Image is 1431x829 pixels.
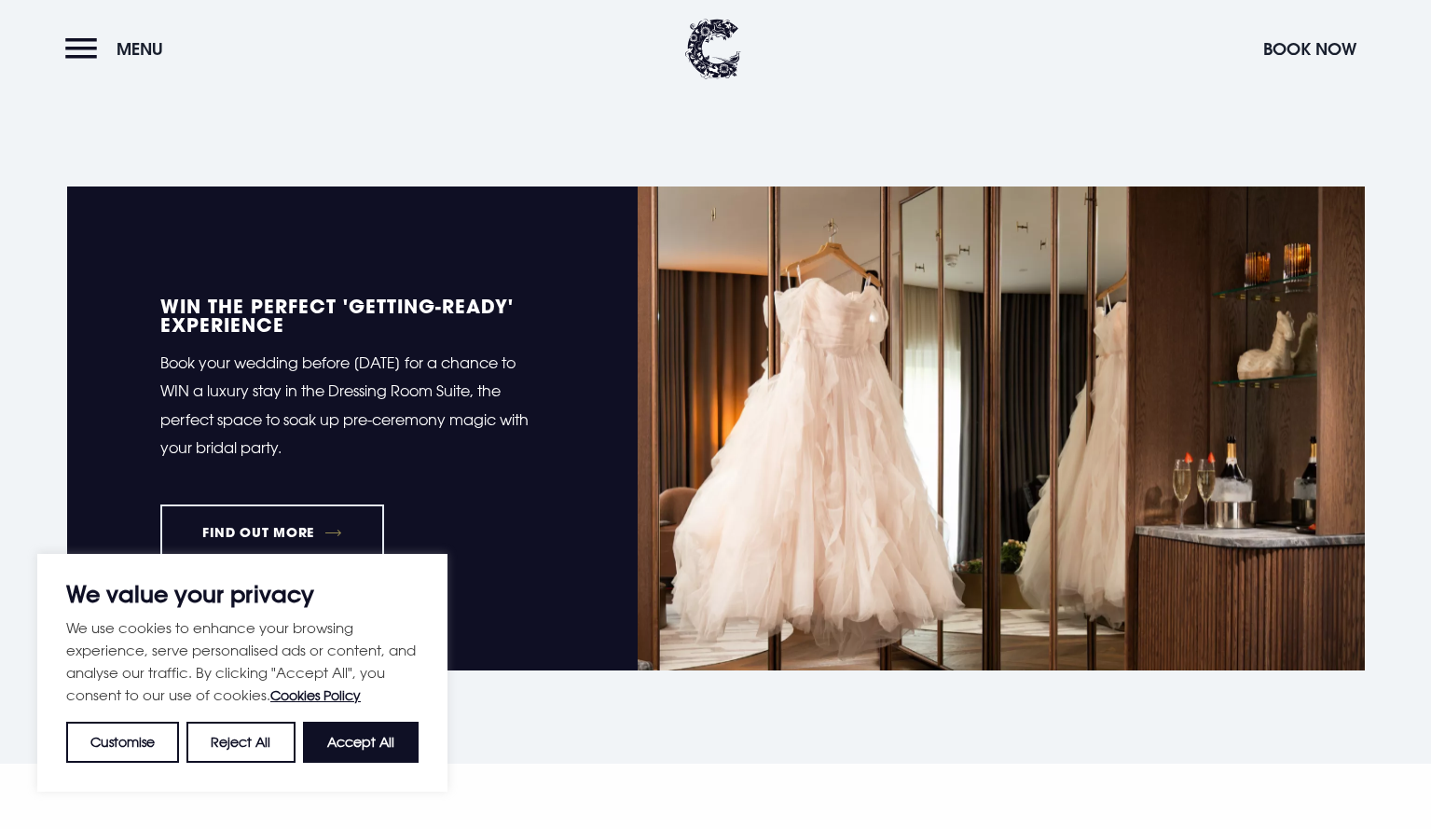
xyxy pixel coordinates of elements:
img: Clandeboye Lodge [685,19,741,79]
h5: WIN the perfect 'Getting-Ready' experience [160,297,544,334]
p: We use cookies to enhance your browsing experience, serve personalised ads or content, and analys... [66,616,419,707]
button: Customise [66,722,179,763]
span: Menu [117,38,163,60]
p: Book your wedding before [DATE] for a chance to WIN a luxury stay in the Dressing Room Suite, the... [160,349,544,463]
button: Menu [65,29,172,69]
a: FIND OUT MORE [160,504,385,560]
a: Cookies Policy [270,687,361,703]
button: Accept All [303,722,419,763]
div: We value your privacy [37,554,447,792]
img: Wedding Venue Northern Ireland [638,187,1365,670]
button: Reject All [186,722,295,763]
button: Book Now [1254,29,1366,69]
p: We value your privacy [66,583,419,605]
